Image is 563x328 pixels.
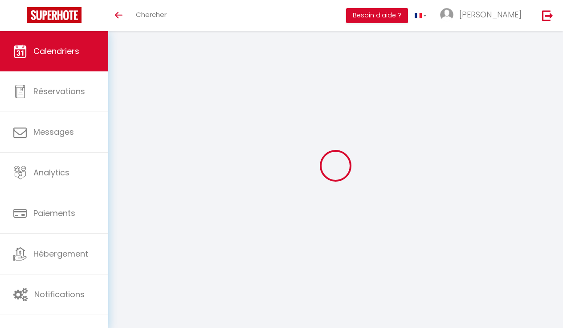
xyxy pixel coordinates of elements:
[33,248,88,259] span: Hébergement
[33,208,75,219] span: Paiements
[33,46,79,57] span: Calendriers
[136,10,167,19] span: Chercher
[33,126,74,137] span: Messages
[27,7,82,23] img: Super Booking
[459,9,522,20] span: [PERSON_NAME]
[542,10,553,21] img: logout
[346,8,408,23] button: Besoin d'aide ?
[34,289,85,300] span: Notifications
[33,86,85,97] span: Réservations
[440,8,453,21] img: ...
[33,167,69,178] span: Analytics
